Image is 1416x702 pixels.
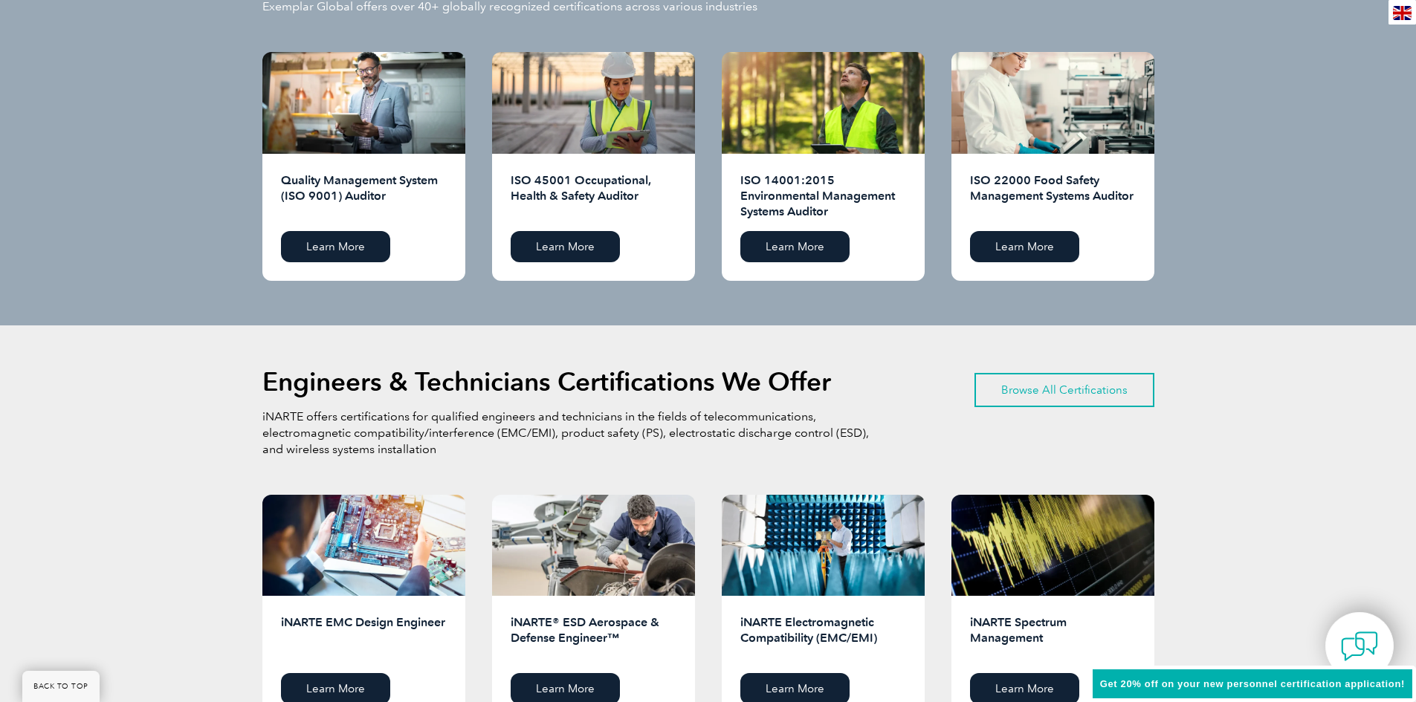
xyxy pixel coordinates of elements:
a: Learn More [970,231,1079,262]
span: Get 20% off on your new personnel certification application! [1100,678,1405,689]
h2: iNARTE® ESD Aerospace & Defense Engineer™ [511,614,676,662]
h2: iNARTE EMC Design Engineer [281,614,447,662]
a: Learn More [740,231,850,262]
a: Learn More [281,231,390,262]
h2: ISO 45001 Occupational, Health & Safety Auditor [511,172,676,220]
h2: Engineers & Technicians Certifications We Offer [262,370,831,394]
img: contact-chat.png [1341,628,1378,665]
img: en [1393,6,1412,20]
h2: ISO 22000 Food Safety Management Systems Auditor [970,172,1136,220]
h2: ISO 14001:2015 Environmental Management Systems Auditor [740,172,906,220]
h2: iNARTE Spectrum Management [970,614,1136,662]
h2: iNARTE Electromagnetic Compatibility (EMC/EMI) [740,614,906,662]
a: Browse All Certifications [974,373,1154,407]
h2: Quality Management System (ISO 9001) Auditor [281,172,447,220]
p: iNARTE offers certifications for qualified engineers and technicians in the fields of telecommuni... [262,409,872,458]
a: Learn More [511,231,620,262]
a: BACK TO TOP [22,671,100,702]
